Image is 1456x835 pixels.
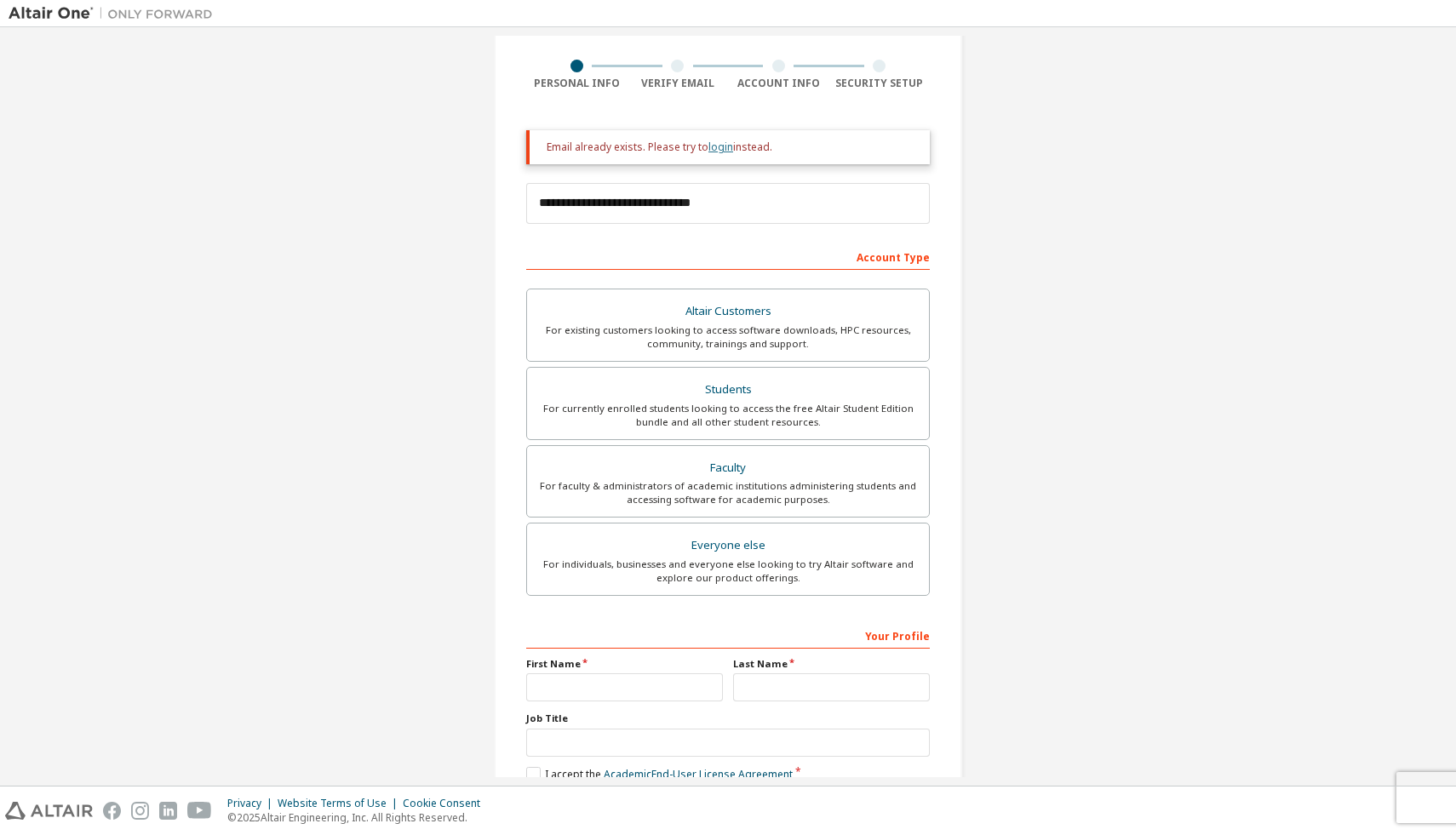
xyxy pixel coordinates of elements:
[547,140,916,154] div: Email already exists. Please try to instead.
[526,77,628,90] div: Personal Info
[526,621,930,649] div: Your Profile
[227,810,490,825] p: © 2025 Altair Engineering, Inc. All Rights Reserved.
[537,378,919,402] div: Students
[728,77,829,90] div: Account Info
[708,140,733,154] a: login
[733,657,930,671] label: Last Name
[604,767,793,781] a: Academic End-User License Agreement
[526,712,930,725] label: Job Title
[278,797,403,810] div: Website Terms of Use
[526,243,930,270] div: Account Type
[537,323,919,351] div: For existing customers looking to access software downloads, HPC resources, community, trainings ...
[131,802,149,820] img: instagram.svg
[537,456,919,480] div: Faculty
[537,534,919,558] div: Everyone else
[227,797,278,810] div: Privacy
[537,479,919,506] div: For faculty & administrators of academic institutions administering students and accessing softwa...
[187,802,212,820] img: youtube.svg
[403,797,490,810] div: Cookie Consent
[628,77,729,90] div: Verify Email
[5,802,93,820] img: altair_logo.svg
[537,300,919,323] div: Altair Customers
[159,802,177,820] img: linkedin.svg
[526,767,793,781] label: I accept the
[103,802,121,820] img: facebook.svg
[829,77,931,90] div: Security Setup
[526,657,723,671] label: First Name
[537,402,919,429] div: For currently enrolled students looking to access the free Altair Student Edition bundle and all ...
[537,558,919,585] div: For individuals, businesses and everyone else looking to try Altair software and explore our prod...
[9,5,221,22] img: Altair One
